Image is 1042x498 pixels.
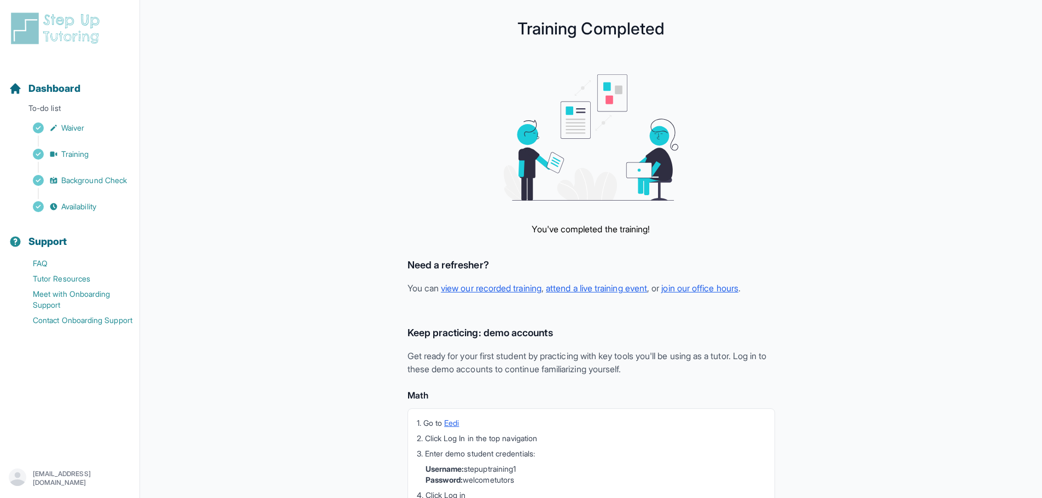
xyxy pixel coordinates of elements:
a: Training [9,147,139,162]
strong: Username: [426,464,464,473]
a: Tutor Resources [9,271,139,286]
a: FAQ [9,256,139,271]
h4: Math [408,389,775,402]
a: Dashboard [9,81,80,96]
button: [EMAIL_ADDRESS][DOMAIN_NAME] [9,468,131,488]
a: Waiver [9,120,139,136]
span: Training [61,149,89,160]
a: Eedi [444,418,459,427]
li: 2. Click Log In in the top navigation [417,433,766,444]
li: stepuptraining1 welcometutors [426,464,766,485]
a: Meet with Onboarding Support [9,286,139,313]
a: Availability [9,199,139,214]
p: Get ready for your first student by practicing with key tools you'll be using as a tutor. Log in ... [408,349,775,376]
a: Contact Onboarding Support [9,313,139,328]
button: Support [4,216,135,254]
p: [EMAIL_ADDRESS][DOMAIN_NAME] [33,470,131,487]
p: To-do list [4,103,135,118]
p: You've completed the training! [532,222,650,236]
h1: Training Completed [162,22,1020,35]
span: Waiver [61,122,84,133]
img: logo [9,11,106,46]
strong: Password: [426,475,463,484]
a: view our recorded training [441,283,542,294]
a: attend a live training event [546,283,647,294]
span: Availability [61,201,96,212]
li: 1. Go to [417,418,766,429]
p: You can , , or . [408,282,775,295]
h3: Need a refresher? [408,257,775,273]
button: Dashboard [4,63,135,101]
span: Dashboard [28,81,80,96]
img: meeting graphic [504,74,679,201]
span: Background Check [61,175,127,186]
a: Background Check [9,173,139,188]
li: 3. Enter demo student credentials: [417,448,766,459]
span: Support [28,234,67,249]
h3: Keep practicing: demo accounts [408,325,775,341]
a: join our office hours [661,283,738,294]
